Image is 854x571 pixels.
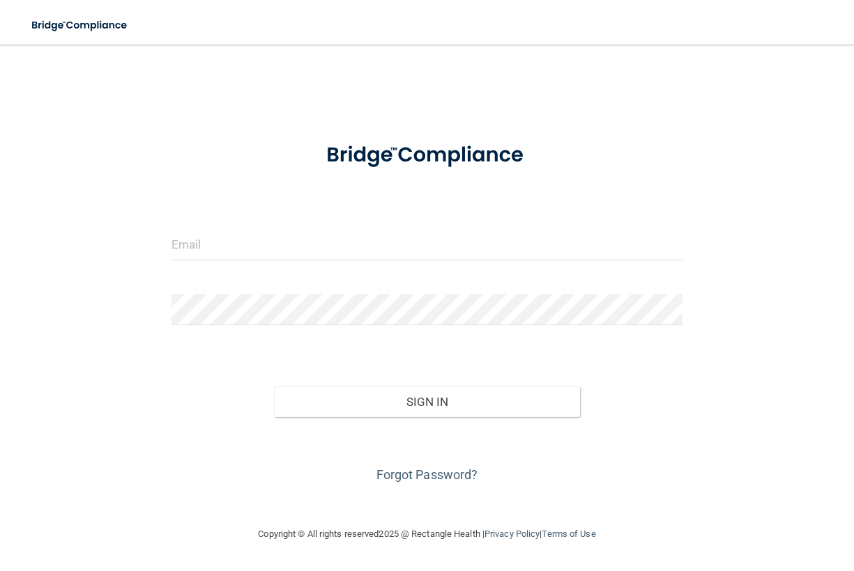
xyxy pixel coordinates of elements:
input: Email [171,229,683,260]
a: Privacy Policy [485,529,540,539]
img: bridge_compliance_login_screen.278c3ca4.svg [305,128,549,182]
a: Forgot Password? [376,467,478,482]
img: bridge_compliance_login_screen.278c3ca4.svg [21,11,139,40]
button: Sign In [274,386,581,417]
a: Terms of Use [542,529,595,539]
div: Copyright © All rights reserved 2025 @ Rectangle Health | | [173,512,682,556]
